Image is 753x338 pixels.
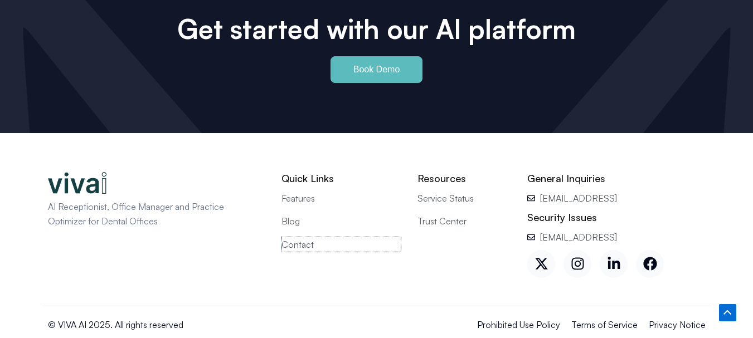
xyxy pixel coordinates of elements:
a: Prohibited Use Policy [477,317,560,332]
h2: Get started with our Al platform [148,13,605,45]
a: Features [281,191,401,205]
a: Book Demo [331,56,423,83]
a: Service Status [417,191,511,205]
span: Blog [281,214,300,228]
p: AI Receptionist, Office Manager and Practice Optimizer for Dental Offices [48,199,243,229]
h2: Security Issues [527,211,705,224]
h2: General Inquiries [527,172,705,185]
span: [EMAIL_ADDRESS] [537,191,617,205]
p: © VIVA AI 2025. All rights reserved [48,317,337,332]
span: Service Status [417,191,474,205]
a: Terms of Service [571,317,638,332]
a: Blog [281,214,401,228]
h2: Resources [417,172,511,185]
span: [EMAIL_ADDRESS] [537,230,617,244]
span: Features [281,191,315,205]
a: Contact [281,237,401,252]
a: [EMAIL_ADDRESS] [527,230,705,244]
h2: Quick Links [281,172,401,185]
span: Book Demo [353,65,400,74]
a: [EMAIL_ADDRESS] [527,191,705,205]
a: Privacy Notice [649,317,706,332]
a: Trust Center [417,214,511,228]
span: Contact [281,237,314,252]
span: Trust Center [417,214,467,228]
